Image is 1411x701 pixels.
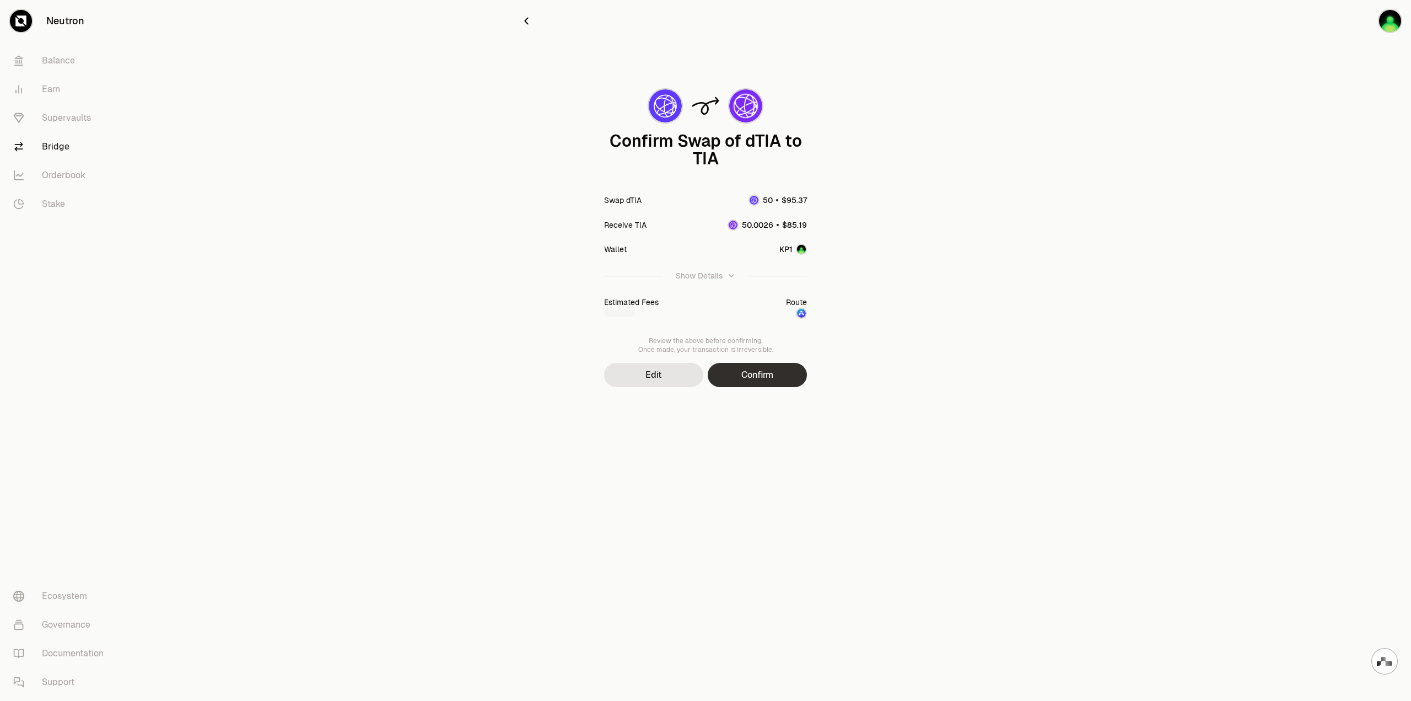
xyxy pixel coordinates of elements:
[786,297,807,308] div: Route
[4,611,119,639] a: Governance
[729,221,737,229] img: TIA Logo
[1377,657,1392,666] img: svg+xml,%3Csvg%20xmlns%3D%22http%3A%2F%2Fwww.w3.org%2F2000%2Fsvg%22%20width%3D%2228%22%20height%3...
[649,89,682,122] img: dTIA Logo
[676,270,723,281] div: Show Details
[1379,10,1401,32] img: KP1
[4,639,119,668] a: Documentation
[4,190,119,218] a: Stake
[4,582,119,611] a: Ecosystem
[604,363,703,387] button: Edit
[4,132,119,161] a: Bridge
[4,668,119,697] a: Support
[4,104,119,132] a: Supervaults
[797,309,806,318] img: neutron-astroport logo
[797,245,806,254] img: Account Image
[604,220,647,231] div: Receive TIA
[604,132,807,168] div: Confirm Swap of dTIA to TIA
[729,89,762,122] img: TIA Logo
[779,244,807,255] button: KP1Account Image
[604,195,642,206] div: Swap dTIA
[604,261,807,290] button: Show Details
[604,297,659,308] div: Estimated Fees
[4,75,119,104] a: Earn
[4,46,119,75] a: Balance
[4,161,119,190] a: Orderbook
[708,363,807,387] button: Confirm
[604,244,627,255] div: Wallet
[750,196,758,205] img: dTIA Logo
[779,244,793,255] div: KP1
[604,336,807,354] div: Review the above before confirming. Once made, your transaction is irreversible.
